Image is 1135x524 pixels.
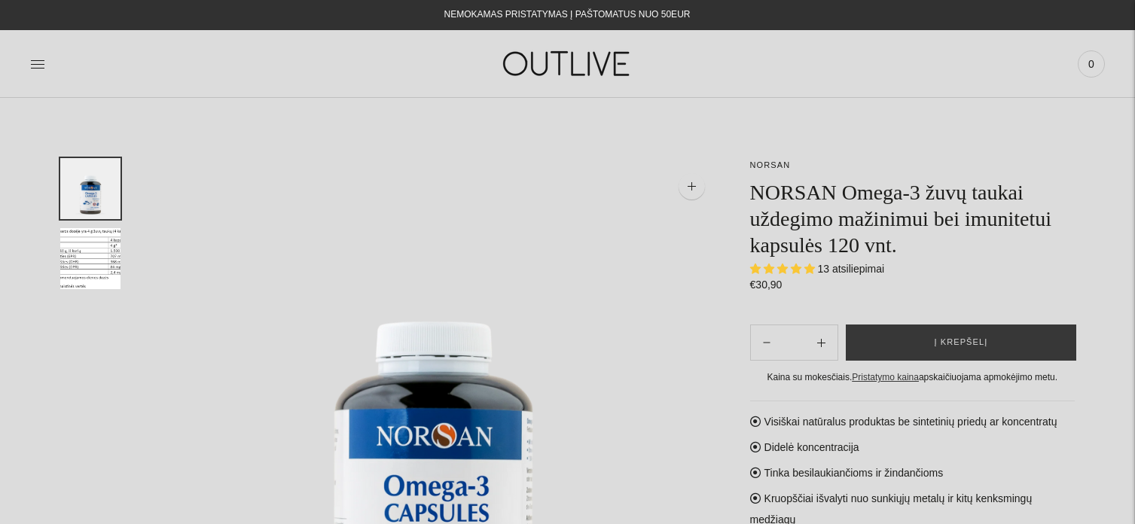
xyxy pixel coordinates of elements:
[934,335,987,350] span: Į krepšelį
[750,263,818,275] span: 4.92 stars
[1081,53,1102,75] span: 0
[750,370,1075,385] div: Kaina su mokesčiais. apskaičiuojama apmokėjimo metu.
[474,38,662,90] img: OUTLIVE
[852,372,919,382] a: Pristatymo kaina
[805,324,838,361] button: Subtract product quantity
[1078,47,1105,81] a: 0
[750,160,791,169] a: NORSAN
[846,324,1076,361] button: Į krepšelį
[750,179,1075,258] h1: NORSAN Omega-3 žuvų taukai uždegimo mažinimui bei imunitetui kapsulės 120 vnt.
[60,228,121,289] button: Translation missing: en.general.accessibility.image_thumbail
[783,332,805,354] input: Product quantity
[750,279,783,291] span: €30,90
[444,6,691,24] div: NEMOKAMAS PRISTATYMAS Į PAŠTOMATUS NUO 50EUR
[751,324,783,361] button: Add product quantity
[60,158,121,219] button: Translation missing: en.general.accessibility.image_thumbail
[817,263,884,275] span: 13 atsiliepimai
